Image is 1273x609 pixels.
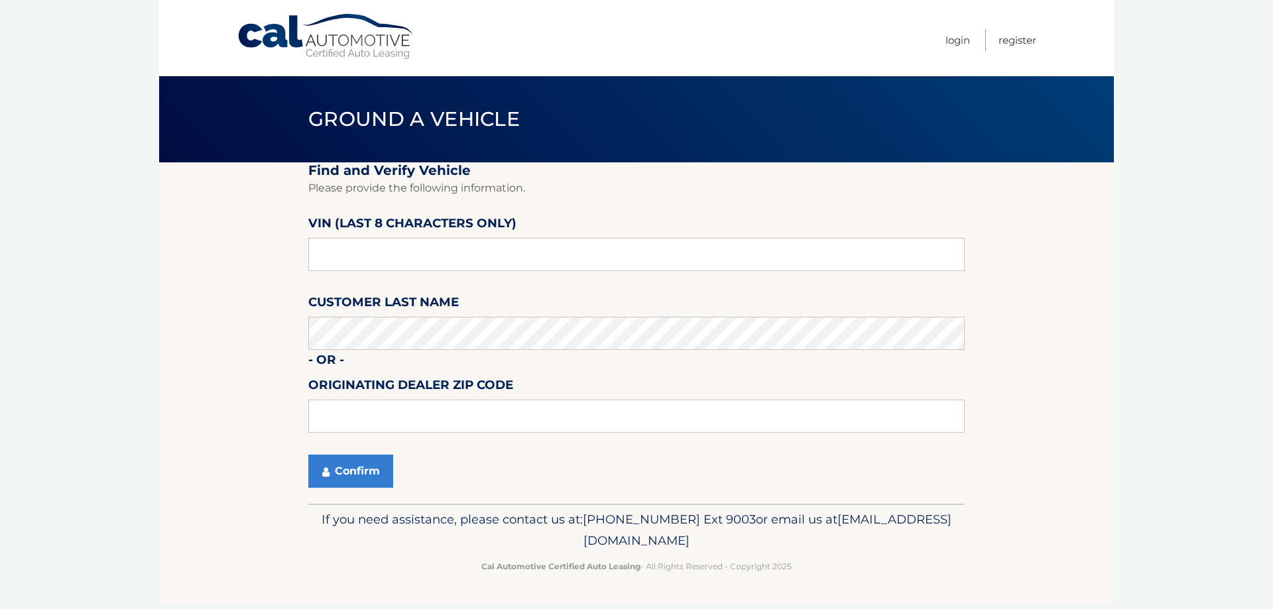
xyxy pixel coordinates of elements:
[237,13,416,60] a: Cal Automotive
[308,162,965,179] h2: Find and Verify Vehicle
[945,29,970,51] a: Login
[308,179,965,197] p: Please provide the following information.
[999,29,1036,51] a: Register
[308,213,516,238] label: VIN (last 8 characters only)
[317,509,956,551] p: If you need assistance, please contact us at: or email us at
[308,107,520,131] span: Ground a Vehicle
[583,512,756,527] span: [PHONE_NUMBER] Ext 9003
[308,455,393,488] button: Confirm
[481,561,640,571] strong: Cal Automotive Certified Auto Leasing
[308,375,513,400] label: Originating Dealer Zip Code
[308,292,459,317] label: Customer Last Name
[308,350,344,374] label: - or -
[317,559,956,573] p: - All Rights Reserved - Copyright 2025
